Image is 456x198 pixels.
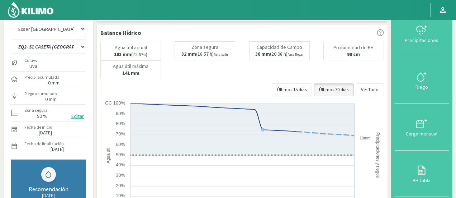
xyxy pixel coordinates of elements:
[397,38,447,43] div: Precipitaciones
[114,52,147,57] p: (72.9%)
[116,131,125,137] text: 70%
[288,52,304,57] small: Para llegar
[69,112,86,120] button: Editar
[356,83,384,96] button: Ver Todo
[395,104,449,151] button: Carga mensual
[24,124,52,130] label: Fecha de inicio
[255,51,270,57] b: 38 mm
[397,84,447,89] div: Riego
[255,51,304,57] p: (20:08 h)
[45,97,57,102] label: 0 mm
[181,51,196,57] b: 32 mm
[24,91,57,97] label: Riego acumulado
[257,45,302,50] p: Capacidad de Campo
[122,70,139,76] b: 141 mm
[7,1,54,18] img: Kilimo
[347,51,360,57] b: 90 cm
[18,185,79,193] div: Recomendación
[100,28,141,37] p: Balance Hídrico
[48,80,60,85] label: 0 mm
[24,57,37,64] label: Cultivo
[51,147,64,152] label: [DATE]
[116,142,125,147] text: 60%
[115,45,147,50] p: Agua útil actual
[314,83,354,96] button: Últimos 30 días
[116,162,125,167] text: 40%
[116,183,125,188] text: 20%
[113,64,148,69] p: Agua útil máxima
[105,100,125,106] text: CC 100%
[395,57,449,104] button: Riego
[272,83,312,96] button: Últimos 15 días
[333,45,374,50] p: Profundidad de BH
[116,172,125,178] text: 30%
[39,130,52,135] label: [DATE]
[24,141,64,147] label: Fecha de finalización
[214,52,228,57] small: Para salir
[37,114,48,119] label: 50 %
[360,136,371,140] text: 10mm
[181,51,228,57] p: (18:57 h)
[114,51,131,57] b: 103 mm
[24,107,48,114] label: Zona segura
[397,131,447,136] div: Carga mensual
[397,178,447,183] div: BH Tabla
[24,64,37,69] label: Uva
[191,45,218,50] p: Zona segura
[375,132,380,178] text: Precipitaciones y riegos
[395,151,449,197] button: BH Tabla
[116,111,125,116] text: 90%
[395,10,449,57] button: Precipitaciones
[24,74,60,80] label: Precip. acumulada
[106,147,111,164] text: Agua útil
[116,121,125,126] text: 80%
[116,152,125,157] text: 50%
